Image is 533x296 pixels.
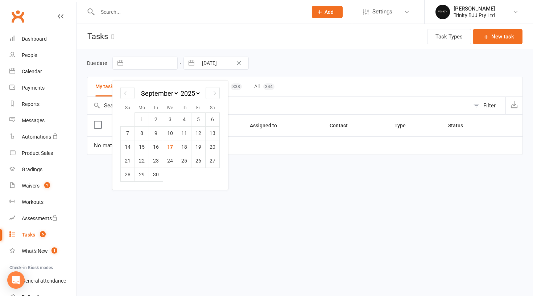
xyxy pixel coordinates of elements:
[9,63,77,80] a: Calendar
[182,105,187,110] small: Th
[125,105,130,110] small: Su
[22,36,47,42] div: Dashboard
[9,112,77,129] a: Messages
[149,154,163,168] td: Tuesday, September 23, 2025
[121,154,135,168] td: Sunday, September 21, 2025
[191,154,206,168] td: Friday, September 26, 2025
[121,126,135,140] td: Sunday, September 7, 2025
[394,123,414,128] span: Type
[111,32,115,41] div: 0
[473,29,522,44] button: New task
[231,83,242,90] div: 338
[203,77,242,96] button: Completed338
[263,83,274,90] div: 344
[22,215,58,221] div: Assessments
[9,7,27,25] a: Clubworx
[135,154,149,168] td: Monday, September 22, 2025
[77,24,115,49] h1: Tasks
[139,105,145,110] small: Mo
[254,77,274,96] button: All344
[177,126,191,140] td: Thursday, September 11, 2025
[196,105,200,110] small: Fr
[22,278,66,284] div: General attendance
[135,112,149,126] td: Monday, September 1, 2025
[206,140,220,154] td: Saturday, September 20, 2025
[9,31,77,47] a: Dashboard
[191,140,206,154] td: Friday, September 19, 2025
[22,52,37,58] div: People
[121,140,135,154] td: Sunday, September 14, 2025
[138,77,190,96] button: Assigned to Others6
[232,59,245,67] button: Clear Date
[95,7,302,17] input: Search...
[454,5,495,12] div: [PERSON_NAME]
[22,134,51,140] div: Automations
[206,154,220,168] td: Saturday, September 27, 2025
[167,105,173,110] small: We
[22,183,40,189] div: Waivers
[9,178,77,194] a: Waivers 1
[9,80,77,96] a: Payments
[87,60,107,66] label: Due date
[177,154,191,168] td: Thursday, September 25, 2025
[206,87,220,99] div: Move forward to switch to the next month.
[149,140,163,154] td: Tuesday, September 16, 2025
[470,97,505,114] button: Filter
[22,101,40,107] div: Reports
[22,150,53,156] div: Product Sales
[206,112,220,126] td: Saturday, September 6, 2025
[448,123,471,128] span: Status
[22,85,45,91] div: Payments
[163,126,177,140] td: Wednesday, September 10, 2025
[9,273,77,289] a: General attendance kiosk mode
[206,126,220,140] td: Saturday, September 13, 2025
[51,247,57,254] span: 1
[22,248,48,254] div: What's New
[9,129,77,145] a: Automations
[87,97,470,114] input: Search
[210,105,215,110] small: Sa
[177,140,191,154] td: Thursday, September 18, 2025
[191,126,206,140] td: Friday, September 12, 2025
[22,232,35,238] div: Tasks
[22,69,42,74] div: Calendar
[163,154,177,168] td: Wednesday, September 24, 2025
[177,112,191,126] td: Thursday, September 4, 2025
[448,121,471,130] button: Status
[191,112,206,126] td: Friday, September 5, 2025
[250,123,285,128] span: Assigned to
[9,210,77,227] a: Assessments
[44,182,50,188] span: 1
[153,105,158,110] small: Tu
[163,140,177,154] td: Wednesday, September 17, 2025
[372,4,392,20] span: Settings
[394,121,414,130] button: Type
[9,47,77,63] a: People
[9,243,77,259] a: What's New1
[250,121,285,130] button: Assigned to
[9,145,77,161] a: Product Sales
[312,6,343,18] button: Add
[330,123,356,128] span: Contact
[149,168,163,181] td: Tuesday, September 30, 2025
[120,87,135,99] div: Move backward to switch to the previous month.
[22,118,45,123] div: Messages
[330,121,356,130] button: Contact
[163,112,177,126] td: Wednesday, September 3, 2025
[7,271,25,289] div: Open Intercom Messenger
[40,231,46,237] span: 6
[454,12,495,18] div: Trinity BJJ Pty Ltd
[427,29,471,44] button: Task Types
[121,168,135,181] td: Sunday, September 28, 2025
[135,168,149,181] td: Monday, September 29, 2025
[149,126,163,140] td: Tuesday, September 9, 2025
[9,96,77,112] a: Reports
[22,166,42,172] div: Gradings
[325,9,334,15] span: Add
[9,227,77,243] a: Tasks 6
[435,5,450,19] img: thumb_image1712106278.png
[135,126,149,140] td: Monday, September 8, 2025
[9,194,77,210] a: Workouts
[87,136,522,155] td: No matching tasks found
[483,101,496,110] div: Filter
